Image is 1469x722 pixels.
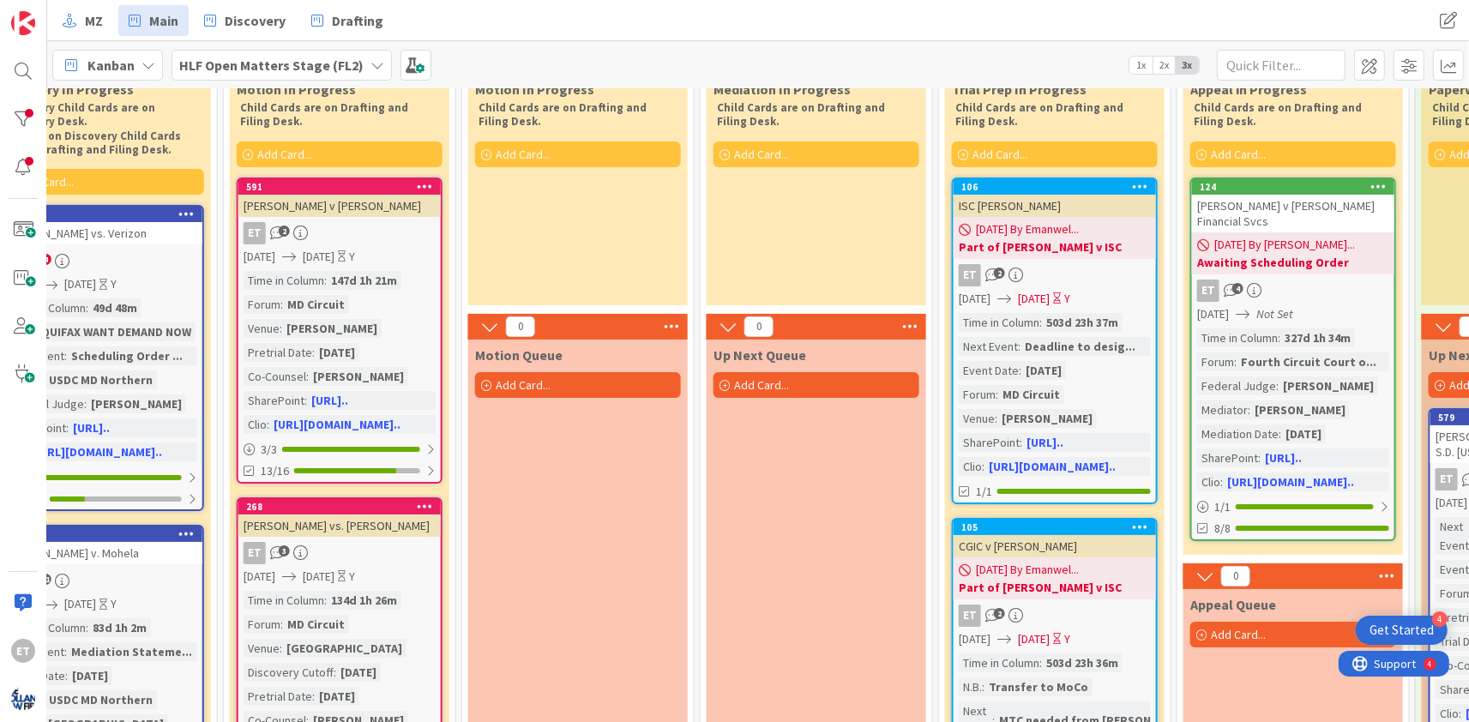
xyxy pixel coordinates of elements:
div: ET [238,222,441,244]
div: [PERSON_NAME] [309,367,408,386]
div: 503d 23h 36m [1042,653,1123,672]
span: : [306,367,309,386]
a: 591[PERSON_NAME] v [PERSON_NAME]ET[DATE][DATE]YTime in Column:147d 1h 21mForum:MD CircuitVenue:[P... [237,177,443,484]
div: [PERSON_NAME] [997,409,1097,428]
span: : [267,415,269,434]
a: Main [118,5,189,36]
span: Up Next Queue [713,346,806,364]
span: : [334,663,336,682]
div: 102 [8,208,202,220]
div: Mediation Stateme... [67,642,196,661]
a: Drafting [301,5,394,36]
div: [DATE] [1021,361,1066,380]
span: : [64,346,67,365]
span: [DATE] By [PERSON_NAME]... [1214,236,1355,254]
div: 591 [238,179,441,195]
div: Transfer to MoCo [984,677,1093,696]
div: Next Event [959,337,1018,356]
div: MD Circuit [283,295,349,314]
div: [DATE] [315,687,359,706]
span: Add Card... [257,147,312,162]
span: [DATE] [1018,630,1050,648]
span: Mediation In Progress [713,81,851,98]
span: 3x [1176,57,1199,74]
img: Visit kanbanzone.com [11,11,35,35]
div: Time in Column [244,591,324,610]
div: Pretrial Date [244,343,312,362]
div: SharePoint [1197,448,1258,467]
div: Venue [244,319,280,338]
span: : [66,418,69,437]
div: Forum [244,295,280,314]
div: 4 [1432,611,1448,627]
span: : [996,385,998,404]
span: : [86,298,88,317]
div: Y [1064,290,1070,308]
span: 2x [1153,57,1176,74]
div: Time in Column [1197,328,1278,347]
div: Co-Counsel [244,367,306,386]
span: [DATE] [64,275,96,293]
div: 134d 1h 26m [327,591,401,610]
a: [URL][DOMAIN_NAME].. [1227,474,1354,490]
div: ET [1192,280,1394,302]
span: Appeal in Progress [1190,81,1307,98]
div: Discovery Cutoff [244,663,334,682]
div: Forum [244,615,280,634]
div: 384 [8,528,202,540]
a: 106ISC [PERSON_NAME][DATE] By Emanwel...Part of [PERSON_NAME] v ISCET[DATE][DATE]YTime in Column:... [952,177,1158,504]
a: [URL][DOMAIN_NAME].. [989,459,1116,474]
a: [URL].. [311,393,348,408]
div: CGIC v [PERSON_NAME] [954,535,1156,557]
div: Clio [244,415,267,434]
div: 4 [89,7,93,21]
span: Discovery [225,10,286,31]
div: [PERSON_NAME] [1279,376,1378,395]
div: Fourth Circuit Court o... [1237,352,1381,371]
div: ET [959,605,981,627]
div: Venue [959,409,995,428]
span: : [304,391,307,410]
span: : [1039,653,1042,672]
span: [DATE] [303,248,334,266]
div: ET [238,542,441,564]
span: : [1018,337,1020,356]
strong: Discovery Child Cards are on Discovery Desk. [2,100,158,129]
div: 105 [961,521,1156,533]
div: 268[PERSON_NAME] vs. [PERSON_NAME] [238,499,441,537]
strong: Child Cards are on Drafting and Filing Desk. [717,100,888,129]
span: : [1278,328,1280,347]
span: 8/8 [1214,520,1231,538]
a: [URL][DOMAIN_NAME].. [274,417,400,432]
span: Add Card... [734,377,789,393]
span: : [982,457,984,476]
span: 1 / 1 [1214,498,1231,516]
div: 49d 48m [88,298,141,317]
div: MD Circuit [283,615,349,634]
span: [DATE] By Emanwel... [976,220,1079,238]
span: 2 [994,608,1005,619]
span: Main [149,10,178,31]
div: 106 [961,181,1156,193]
div: [PERSON_NAME] [282,319,382,338]
div: Scheduling Order ... [67,346,187,365]
span: 4 [1232,283,1243,294]
div: ET [954,264,1156,286]
div: Clio [1197,472,1220,491]
span: [DATE] [244,248,275,266]
a: [URL].. [1265,450,1302,466]
div: Event Date [959,361,1019,380]
span: Add Card... [496,147,551,162]
span: 2 [279,226,290,237]
div: SharePoint [959,433,1020,452]
span: Add Card... [734,147,789,162]
span: [DATE] [1436,494,1467,512]
div: 3/3 [238,439,441,460]
b: HLF Open Matters Stage (FL2) [179,57,364,74]
div: N.B. [959,677,982,696]
span: : [1276,376,1279,395]
span: : [280,639,282,658]
div: [DATE] [315,343,359,362]
span: [DATE] [1018,290,1050,308]
span: 0 [506,316,535,337]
